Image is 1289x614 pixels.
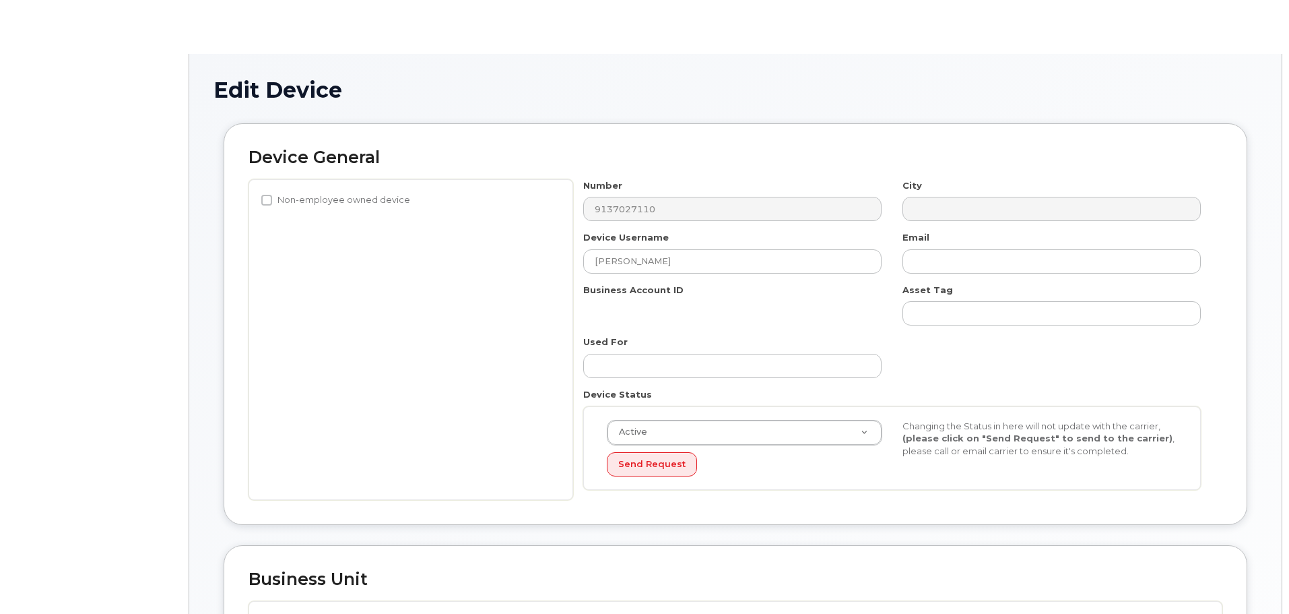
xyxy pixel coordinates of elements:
[583,179,622,192] label: Number
[607,421,882,445] a: Active
[583,231,669,244] label: Device Username
[583,284,684,297] label: Business Account ID
[249,148,1222,167] h2: Device General
[583,388,652,401] label: Device Status
[611,426,647,438] span: Active
[583,336,628,348] label: Used For
[213,78,1257,102] h1: Edit Device
[607,452,697,477] button: Send Request
[261,195,272,206] input: Non-employee owned device
[261,192,410,208] label: Non-employee owned device
[902,284,953,297] label: Asset Tag
[902,179,922,192] label: City
[902,433,1172,443] strong: (please click on "Send Request" to send to the carrier)
[892,420,1188,458] div: Changing the Status in here will not update with the carrier, , please call or email carrier to e...
[249,570,1222,589] h2: Business Unit
[902,231,929,244] label: Email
